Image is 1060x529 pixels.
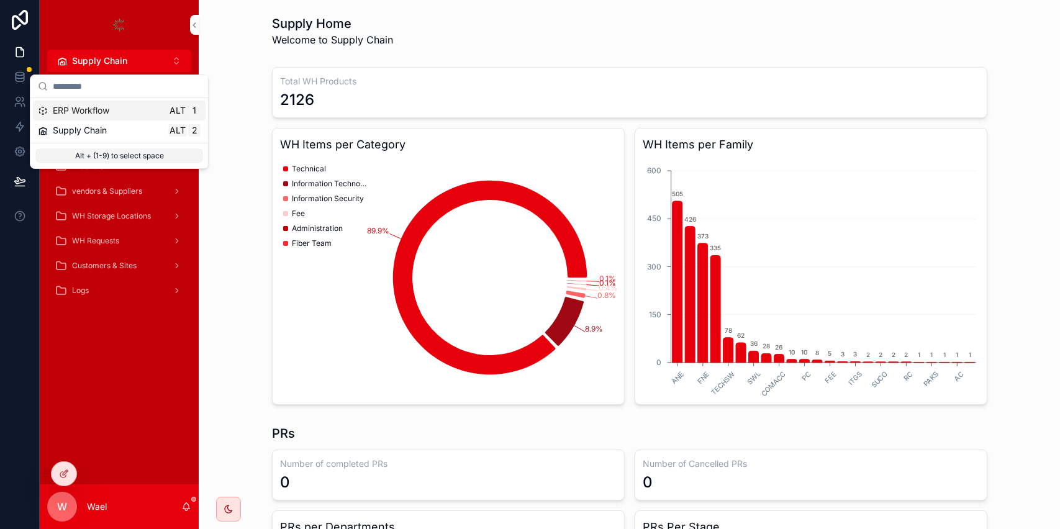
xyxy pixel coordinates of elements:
[47,230,191,252] a: WH Requests
[35,148,203,163] p: Alt + (1-9) to select space
[646,262,661,271] tspan: 300
[53,104,109,117] span: ERP Workflow
[646,214,661,223] tspan: 450
[869,369,889,389] text: SUCO
[57,499,67,514] span: W
[879,351,882,358] text: 2
[72,186,142,196] span: vendors & Suppliers
[109,15,129,35] img: App logo
[656,358,661,367] tspan: 0
[292,164,326,174] span: Technical
[759,369,787,397] text: COMACC
[724,327,732,334] text: 78
[598,283,617,292] tspan: 0.4%
[922,369,940,388] text: PAKS
[846,369,864,387] text: ITGS
[47,50,191,72] button: Select Button
[684,215,695,223] text: 426
[840,350,844,358] text: 3
[72,55,127,67] span: Supply Chain
[170,106,186,115] span: Alt
[292,179,366,189] span: Information Technology
[968,351,971,358] text: 1
[643,472,653,492] div: 0
[87,500,107,513] p: Wael
[585,324,603,333] tspan: 8.9%
[801,348,807,356] text: 10
[292,224,343,233] span: Administration
[47,279,191,302] a: Logs
[47,205,191,227] a: WH Storage Locations
[646,166,661,175] tspan: 600
[750,340,757,347] text: 36
[695,369,710,385] text: FNE
[292,194,364,204] span: Information Security
[930,351,933,358] text: 1
[823,369,838,385] text: FEE
[40,72,199,318] div: scrollable content
[904,351,908,358] text: 2
[943,351,945,358] text: 1
[599,274,616,283] tspan: 0.1%
[292,209,305,219] span: Fee
[280,158,617,397] div: chart
[72,261,137,271] span: Customers & Sites
[815,349,818,356] text: 8
[745,369,762,386] text: SWL
[643,136,979,153] h3: WH Items per Family
[72,211,151,221] span: WH Storage Locations
[280,75,979,88] h3: Total WH Products
[292,238,332,248] span: Fiber Team
[189,106,199,115] span: 1
[669,369,686,386] text: ANE
[917,351,920,358] text: 1
[902,369,915,382] text: RC
[866,351,869,358] text: 2
[952,369,965,382] text: AC
[72,236,119,246] span: WH Requests
[280,136,617,153] h3: WH Items per Category
[30,98,208,143] div: Suggestions
[737,332,745,339] text: 62
[272,32,393,47] span: Welcome to Supply Chain
[597,291,616,300] tspan: 0.8%
[189,125,199,135] span: 2
[280,90,314,110] div: 2126
[272,15,393,32] h1: Supply Home
[599,278,615,287] tspan: 0.1%
[709,369,736,397] text: TECHSW
[47,255,191,277] a: Customers & Sites
[648,310,661,319] tspan: 150
[828,350,831,357] text: 5
[643,158,979,397] div: chart
[367,226,389,235] tspan: 89.9%
[891,351,895,358] text: 2
[853,350,857,358] text: 3
[800,369,813,382] text: PC
[272,425,295,442] h1: PRs
[170,125,186,135] span: Alt
[710,244,721,251] text: 335
[53,124,107,137] span: Supply Chain
[762,342,769,350] text: 28
[775,343,782,351] text: 26
[956,351,958,358] text: 1
[697,232,708,240] text: 373
[788,348,794,356] text: 10
[47,180,191,202] a: vendors & Suppliers
[280,458,617,470] h3: Number of completed PRs
[72,286,89,296] span: Logs
[280,472,290,492] div: 0
[643,458,979,470] h3: Number of Cancelled PRs
[671,190,682,197] text: 505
